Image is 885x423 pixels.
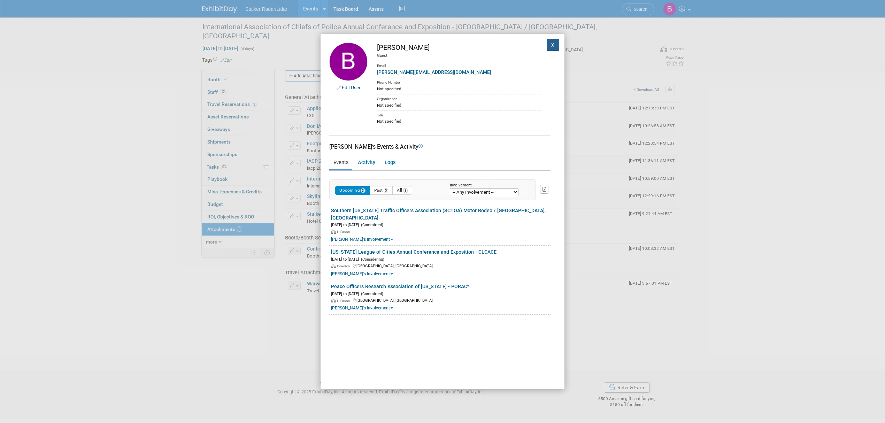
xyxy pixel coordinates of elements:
[331,256,551,262] div: [DATE] to [DATE]
[377,94,541,102] div: Organization
[354,157,379,169] a: Activity
[370,186,393,195] button: Past5
[337,299,352,302] span: In-Person
[403,188,408,193] span: 8
[377,69,491,75] a: [PERSON_NAME][EMAIL_ADDRESS][DOMAIN_NAME]
[380,157,399,169] a: Logs
[331,306,393,310] a: [PERSON_NAME]'s Involvement
[335,186,370,195] button: Upcoming3
[377,102,541,108] div: Not specified
[377,59,541,69] div: Email
[377,53,541,59] div: Guest
[331,262,551,269] div: [GEOGRAPHIC_DATA], [GEOGRAPHIC_DATA]
[331,208,546,221] a: Southern [US_STATE] Traffic Officers Association (SCTOA) Motor Rodeo / [GEOGRAPHIC_DATA], [GEOGRA...
[342,85,361,90] a: Edit User
[329,157,352,169] a: Events
[331,299,336,303] img: In-Person Event
[450,183,525,188] div: Involvement
[329,143,551,151] div: [PERSON_NAME]'s Events & Activity
[331,221,551,228] div: [DATE] to [DATE]
[337,264,352,268] span: In-Person
[331,237,393,242] a: [PERSON_NAME]'s Involvement
[331,230,336,234] img: In-Person Event
[359,292,383,296] span: (Committed)
[331,297,551,303] div: [GEOGRAPHIC_DATA], [GEOGRAPHIC_DATA]
[377,78,541,86] div: Phone Number
[377,43,541,53] div: [PERSON_NAME]
[359,257,384,262] span: (Considering)
[331,271,393,276] a: [PERSON_NAME]'s Involvement
[331,249,497,255] a: [US_STATE] League of Cities Annual Conference and Exposition - CLCACE
[377,118,541,124] div: Not specified
[392,186,412,195] button: All8
[329,43,368,81] img: Brian Wong
[331,290,551,297] div: [DATE] to [DATE]
[337,230,352,233] span: In-Person
[547,39,559,51] button: X
[331,284,469,289] a: Peace Officers Research Association of [US_STATE] - PORAC*
[361,188,365,193] span: 3
[331,264,336,268] img: In-Person Event
[359,223,383,227] span: (Committed)
[377,86,541,92] div: Not specified
[384,188,388,193] span: 5
[377,110,541,118] div: Title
